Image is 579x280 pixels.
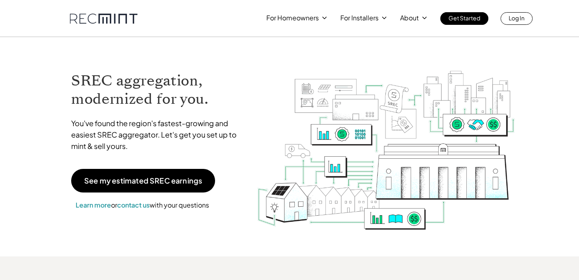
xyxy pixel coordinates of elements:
p: Log In [509,12,525,24]
a: See my estimated SREC earnings [71,169,215,192]
p: About [400,12,419,24]
p: You've found the region's fastest-growing and easiest SREC aggregator. Let's get you set up to mi... [71,118,244,152]
p: Get Started [448,12,480,24]
img: RECmint value cycle [257,49,516,232]
p: or with your questions [71,200,213,210]
a: Get Started [440,12,488,25]
a: Learn more [76,201,111,209]
a: Log In [501,12,533,25]
p: For Installers [340,12,379,24]
h1: SREC aggregation, modernized for you. [71,72,244,108]
p: See my estimated SREC earnings [84,177,202,184]
p: For Homeowners [266,12,319,24]
a: contact us [117,201,150,209]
